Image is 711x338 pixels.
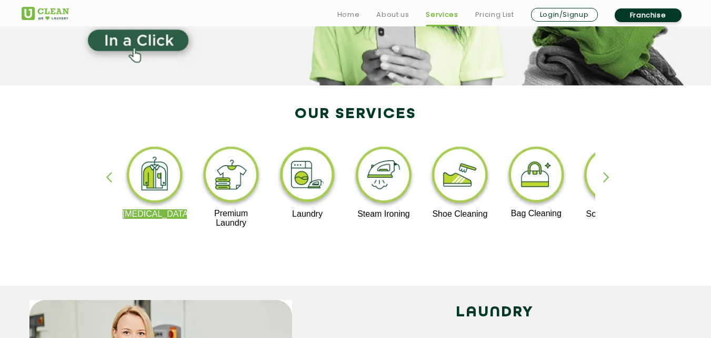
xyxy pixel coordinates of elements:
[580,209,645,219] p: Sofa Cleaning
[504,209,569,218] p: Bag Cleaning
[426,8,458,21] a: Services
[308,300,682,325] h2: LAUNDRY
[275,144,340,209] img: laundry_cleaning_11zon.webp
[352,144,416,209] img: steam_ironing_11zon.webp
[475,8,514,21] a: Pricing List
[428,209,493,219] p: Shoe Cleaning
[376,8,409,21] a: About us
[199,144,264,209] img: premium_laundry_cleaning_11zon.webp
[615,8,682,22] a: Franchise
[352,209,416,219] p: Steam Ironing
[337,8,360,21] a: Home
[428,144,493,209] img: shoe_cleaning_11zon.webp
[580,144,645,209] img: sofa_cleaning_11zon.webp
[22,7,69,20] img: UClean Laundry and Dry Cleaning
[123,209,187,219] p: [MEDICAL_DATA]
[123,144,187,209] img: dry_cleaning_11zon.webp
[275,209,340,219] p: Laundry
[504,144,569,209] img: bag_cleaning_11zon.webp
[531,8,598,22] a: Login/Signup
[199,209,264,228] p: Premium Laundry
